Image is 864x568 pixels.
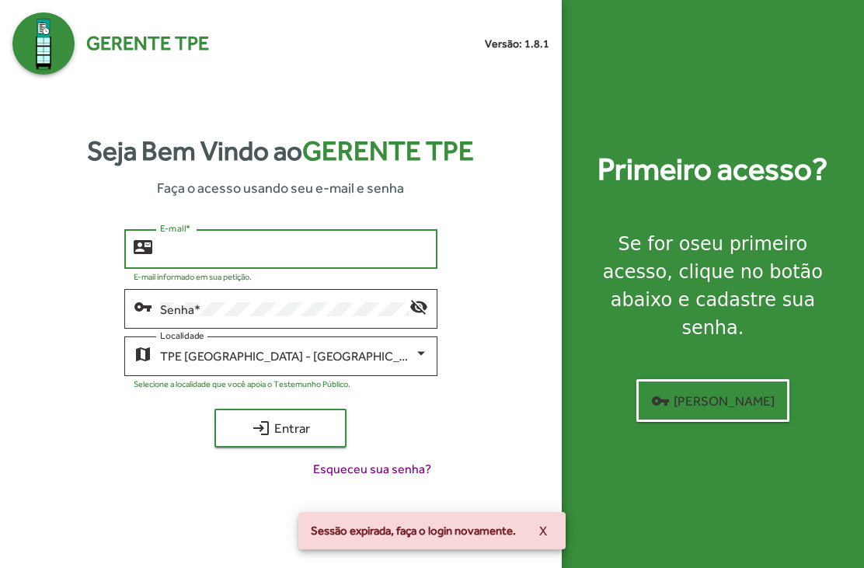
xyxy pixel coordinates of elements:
span: X [539,517,547,545]
mat-icon: map [134,344,152,363]
span: Faça o acesso usando seu e-mail e senha [157,177,404,198]
span: Gerente TPE [86,29,209,58]
mat-hint: Selecione a localidade que você apoia o Testemunho Público. [134,379,350,389]
strong: Seja Bem Vindo ao [87,131,474,172]
mat-icon: login [252,419,270,437]
button: [PERSON_NAME] [636,379,789,422]
div: Se for o , clique no botão abaixo e cadastre sua senha. [580,230,845,342]
small: Versão: 1.8.1 [485,36,549,52]
img: Logo Gerente [12,12,75,75]
mat-hint: E-mail informado em sua petição. [134,272,252,281]
span: Esqueceu sua senha? [313,460,431,479]
strong: seu primeiro acesso [603,233,807,283]
mat-icon: visibility_off [409,297,428,315]
mat-icon: contact_mail [134,237,152,256]
span: [PERSON_NAME] [651,387,775,415]
span: TPE [GEOGRAPHIC_DATA] - [GEOGRAPHIC_DATA] [160,349,432,364]
button: Entrar [214,409,347,448]
span: Sessão expirada, faça o login novamente. [311,523,516,538]
strong: Primeiro acesso? [597,146,827,193]
span: Entrar [228,414,333,442]
mat-icon: vpn_key [134,297,152,315]
mat-icon: vpn_key [651,392,670,410]
span: Gerente TPE [302,135,474,166]
button: X [527,517,559,545]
